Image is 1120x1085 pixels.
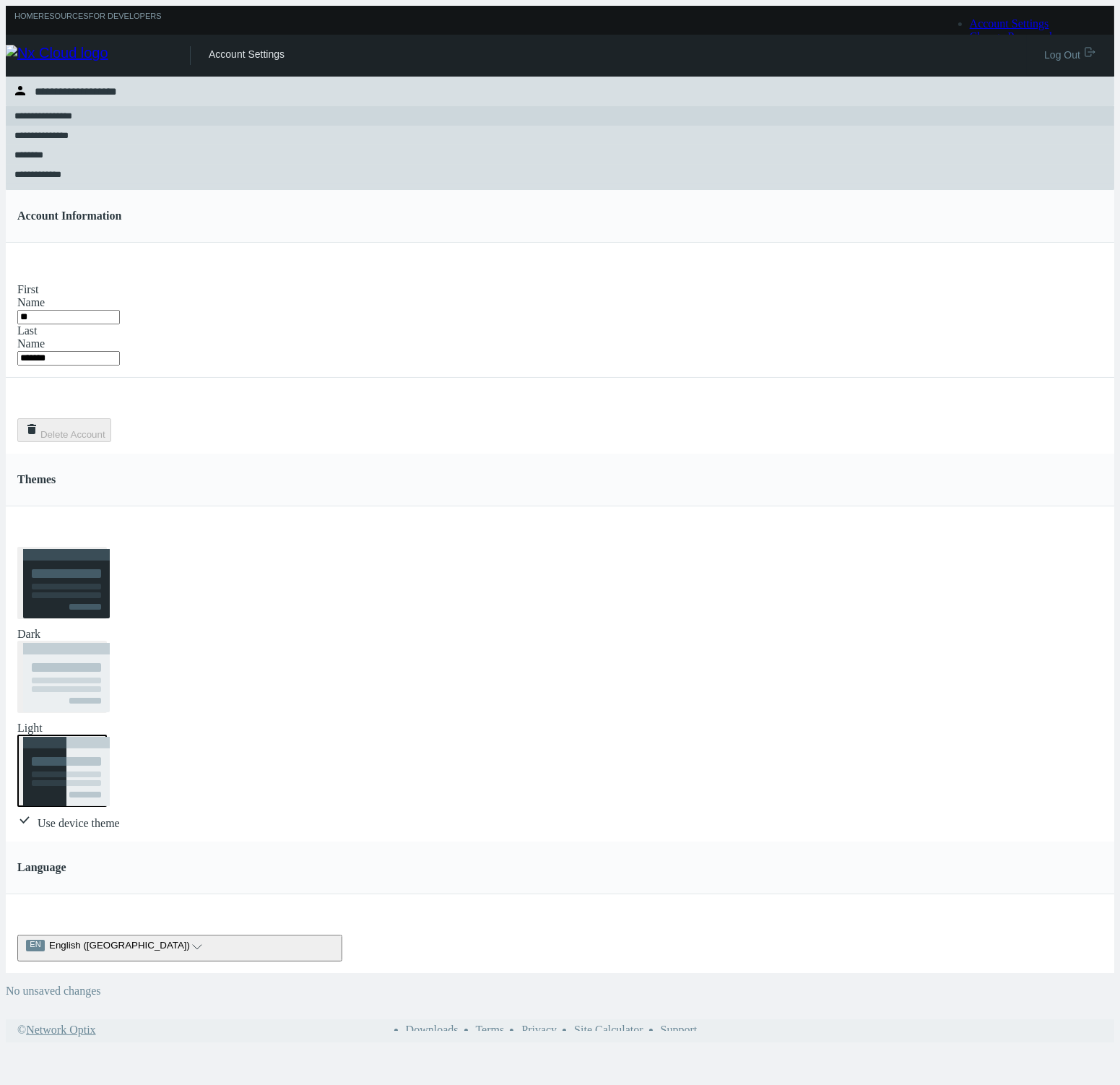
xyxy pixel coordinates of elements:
[970,17,1049,30] a: Account Settings
[17,628,40,640] span: Dark
[17,418,111,442] button: Delete Account
[26,940,45,951] span: EN
[521,1024,557,1036] a: Privacy
[17,861,1103,874] h4: Language
[89,12,162,30] a: For Developers
[38,12,89,30] a: Resources
[970,30,1052,43] a: Change Password
[17,722,43,734] span: Light
[209,48,285,73] div: Account Settings
[17,935,342,961] button: ENEnglish ([GEOGRAPHIC_DATA])
[574,1024,643,1036] a: Site Calculator
[38,817,120,829] span: Use device theme
[14,12,38,30] a: Home
[49,940,190,956] span: English ([GEOGRAPHIC_DATA])
[17,283,45,308] label: First Name
[26,1024,95,1036] span: Network Optix
[6,985,1114,1008] div: No unsaved changes
[1044,49,1085,61] span: Log Out
[476,1024,505,1036] a: Terms
[406,1024,459,1036] a: Downloads
[6,45,190,66] img: Nx Cloud logo
[661,1024,698,1036] a: Support
[17,473,1103,486] h4: Themes
[17,324,45,350] label: Last Name
[17,1024,96,1037] a: ©Network Optix
[17,209,1103,222] h4: Account Information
